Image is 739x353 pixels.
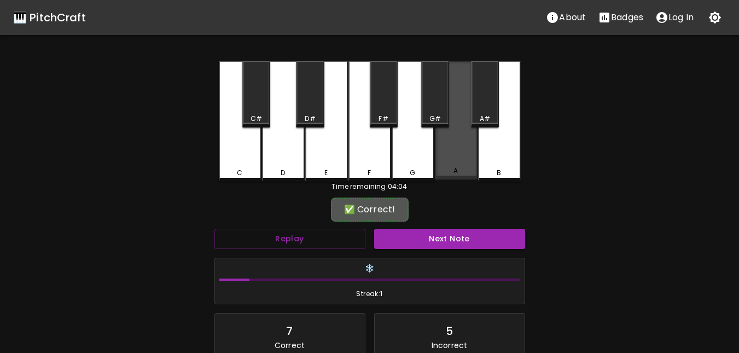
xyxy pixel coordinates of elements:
div: D# [305,114,315,124]
div: F [368,168,371,178]
div: G# [429,114,441,124]
div: F# [379,114,388,124]
button: Stats [592,7,649,28]
p: Badges [611,11,643,24]
span: Streak: 1 [219,288,520,299]
h6: ❄️ [219,263,520,275]
div: ✅ Correct! [336,203,403,216]
div: A# [480,114,490,124]
div: C [237,168,242,178]
button: account of current user [649,7,700,28]
div: C# [251,114,262,124]
div: B [497,168,501,178]
button: About [540,7,592,28]
div: 5 [446,322,453,340]
p: Correct [275,340,305,351]
div: Time remaining: 04:04 [219,182,521,192]
p: Log In [668,11,694,24]
a: 🎹 PitchCraft [13,9,86,26]
div: G [410,168,415,178]
button: Next Note [374,229,525,249]
button: Replay [214,229,365,249]
div: 7 [286,322,293,340]
div: E [324,168,328,178]
div: D [281,168,285,178]
p: About [559,11,586,24]
div: A [453,166,458,176]
p: Incorrect [432,340,467,351]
